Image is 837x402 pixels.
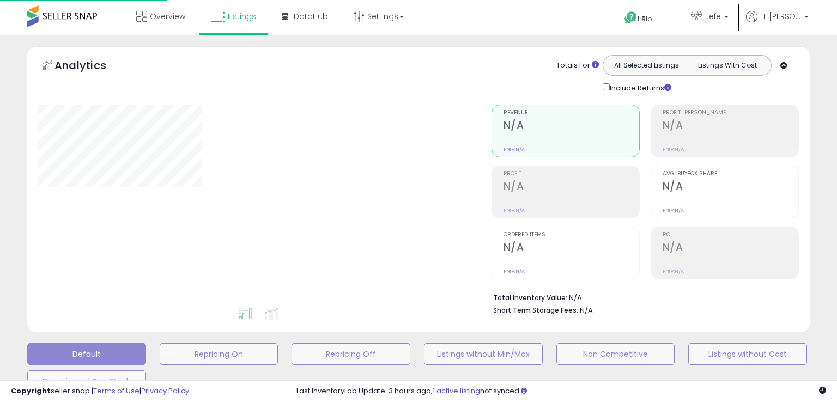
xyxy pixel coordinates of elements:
[424,343,543,365] button: Listings without Min/Max
[150,11,185,22] span: Overview
[504,180,639,195] h2: N/A
[27,370,146,392] button: Deactivated & In Stock
[504,146,525,153] small: Prev: N/A
[292,343,410,365] button: Repricing Off
[493,290,791,303] li: N/A
[606,58,687,72] button: All Selected Listings
[556,60,599,71] div: Totals For
[663,119,798,134] h2: N/A
[504,207,525,214] small: Prev: N/A
[433,386,480,396] a: 1 active listing
[663,207,684,214] small: Prev: N/A
[521,387,527,394] i: Click here to read more about un-synced listings.
[504,232,639,238] span: Ordered Items
[11,386,51,396] strong: Copyright
[160,343,278,365] button: Repricing On
[556,343,675,365] button: Non Competitive
[663,146,684,153] small: Prev: N/A
[27,343,146,365] button: Default
[638,14,652,23] span: Help
[296,386,826,397] div: Last InventoryLab Update: 3 hours ago, not synced.
[663,241,798,256] h2: N/A
[746,11,809,35] a: Hi [PERSON_NAME]
[663,171,798,177] span: Avg. Buybox Share
[663,180,798,195] h2: N/A
[688,343,807,365] button: Listings without Cost
[616,3,674,35] a: Help
[11,386,189,397] div: seller snap | |
[93,386,139,396] a: Terms of Use
[663,232,798,238] span: ROI
[504,119,639,134] h2: N/A
[504,171,639,177] span: Profit
[54,58,128,76] h5: Analytics
[687,58,768,72] button: Listings With Cost
[663,268,684,275] small: Prev: N/A
[294,11,328,22] span: DataHub
[663,110,798,116] span: Profit [PERSON_NAME]
[504,241,639,256] h2: N/A
[705,11,721,22] span: Jefe
[228,11,256,22] span: Listings
[493,306,578,315] b: Short Term Storage Fees:
[493,293,567,302] b: Total Inventory Value:
[624,11,638,25] i: Get Help
[760,11,801,22] span: Hi [PERSON_NAME]
[595,81,684,94] div: Include Returns
[504,110,639,116] span: Revenue
[141,386,189,396] a: Privacy Policy
[580,305,593,315] span: N/A
[504,268,525,275] small: Prev: N/A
